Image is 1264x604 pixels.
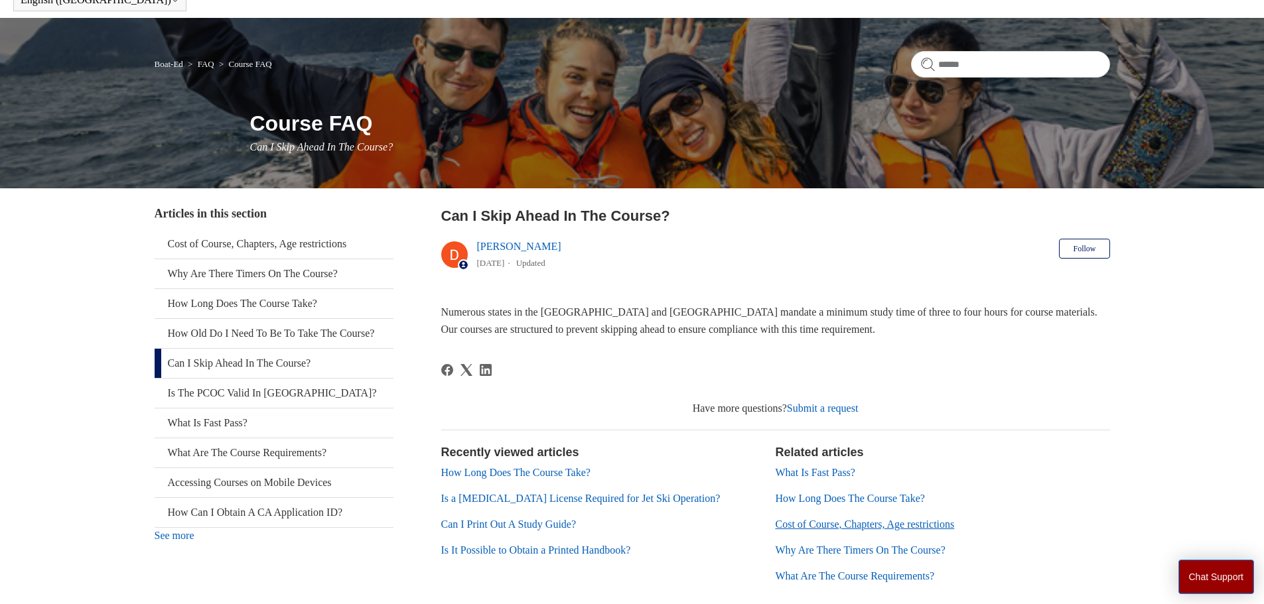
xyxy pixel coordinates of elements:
a: Why Are There Timers On The Course? [155,259,393,288]
a: LinkedIn [480,364,492,376]
a: How Long Does The Course Take? [441,467,591,478]
svg: Share this page on Facebook [441,364,453,376]
a: How Long Does The Course Take? [155,289,393,318]
input: Search [911,51,1110,78]
a: [PERSON_NAME] [477,241,561,252]
p: Numerous states in the [GEOGRAPHIC_DATA] and [GEOGRAPHIC_DATA] mandate a minimum study time of th... [441,304,1110,337]
a: Is The PCOC Valid In [GEOGRAPHIC_DATA]? [155,379,393,408]
a: Is It Possible to Obtain a Printed Handbook? [441,544,631,556]
a: What Are The Course Requirements? [776,570,935,581]
a: Boat-Ed [155,59,183,69]
a: How Long Does The Course Take? [776,493,925,504]
a: Submit a request [787,402,859,414]
a: Is a [MEDICAL_DATA] License Required for Jet Ski Operation? [441,493,721,504]
a: Cost of Course, Chapters, Age restrictions [155,229,393,259]
svg: Share this page on X Corp [460,364,472,376]
a: Can I Print Out A Study Guide? [441,518,577,530]
a: Facebook [441,364,453,376]
button: Follow Article [1059,239,1109,259]
a: Course FAQ [229,59,272,69]
a: Why Are There Timers On The Course? [776,544,946,556]
h2: Recently viewed articles [441,444,762,461]
a: What Are The Course Requirements? [155,438,393,467]
h1: Course FAQ [250,107,1110,139]
a: Can I Skip Ahead In The Course? [155,349,393,378]
li: FAQ [185,59,216,69]
time: 03/01/2024, 13:01 [477,258,505,268]
button: Chat Support [1178,560,1255,594]
span: Articles in this section [155,207,267,220]
h2: Can I Skip Ahead In The Course? [441,205,1110,227]
li: Updated [516,258,545,268]
span: Can I Skip Ahead In The Course? [250,141,393,152]
h2: Related articles [776,444,1110,461]
a: See more [155,530,194,541]
a: FAQ [198,59,214,69]
a: X Corp [460,364,472,376]
li: Course FAQ [216,59,272,69]
a: How Can I Obtain A CA Application ID? [155,498,393,527]
a: What Is Fast Pass? [155,408,393,438]
div: Have more questions? [441,400,1110,416]
svg: Share this page on LinkedIn [480,364,492,376]
li: Boat-Ed [155,59,186,69]
a: Accessing Courses on Mobile Devices [155,468,393,497]
a: What Is Fast Pass? [776,467,855,478]
a: Cost of Course, Chapters, Age restrictions [776,518,955,530]
a: How Old Do I Need To Be To Take The Course? [155,319,393,348]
